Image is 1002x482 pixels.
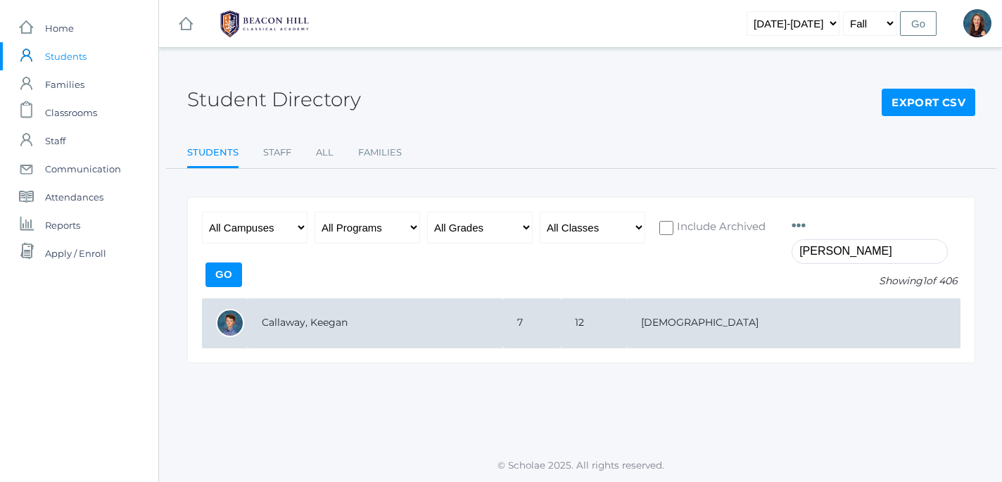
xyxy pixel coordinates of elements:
span: Apply / Enroll [45,239,106,267]
div: Keegan Callaway [216,309,244,337]
img: BHCALogos-05-308ed15e86a5a0abce9b8dd61676a3503ac9727e845dece92d48e8588c001991.png [212,6,317,42]
a: Families [358,139,402,167]
td: 7 [503,298,561,348]
td: 12 [561,298,627,348]
input: Go [900,11,937,36]
span: Staff [45,127,65,155]
td: [DEMOGRAPHIC_DATA] [627,298,960,348]
p: © Scholae 2025. All rights reserved. [159,458,1002,472]
a: Export CSV [882,89,975,117]
input: Include Archived [659,221,673,235]
a: All [316,139,334,167]
a: Staff [263,139,291,167]
span: Classrooms [45,99,97,127]
span: Home [45,14,74,42]
a: Students [187,139,239,169]
input: Filter by name [792,239,948,264]
span: Reports [45,211,80,239]
span: Families [45,70,84,99]
h2: Student Directory [187,89,361,110]
span: Include Archived [673,219,766,236]
span: Communication [45,155,121,183]
div: Hilary Erickson [963,9,991,37]
td: Callaway, Keegan [248,298,503,348]
span: Attendances [45,183,103,211]
input: Go [205,262,242,287]
span: 1 [922,274,926,287]
span: Students [45,42,87,70]
p: Showing of 406 [792,274,960,288]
